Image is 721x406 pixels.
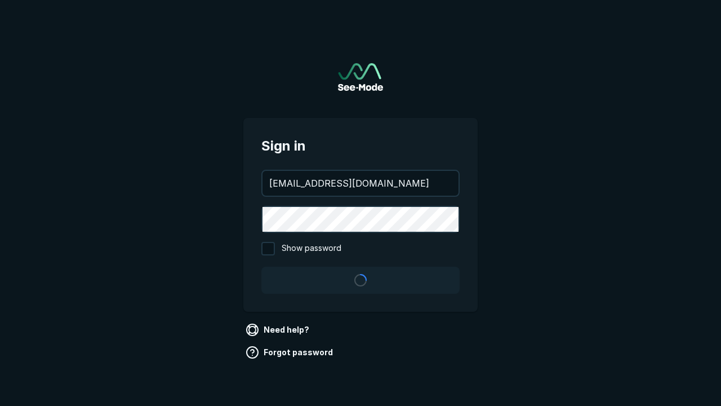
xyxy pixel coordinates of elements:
input: your@email.com [262,171,459,196]
span: Sign in [261,136,460,156]
a: Forgot password [243,343,337,361]
a: Need help? [243,321,314,339]
img: See-Mode Logo [338,63,383,91]
a: Go to sign in [338,63,383,91]
span: Show password [282,242,341,255]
